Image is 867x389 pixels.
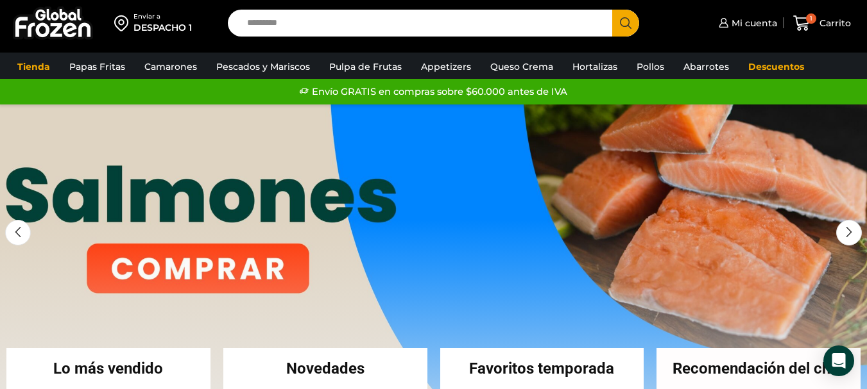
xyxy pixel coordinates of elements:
[716,10,777,36] a: Mi cuenta
[816,17,851,29] span: Carrito
[133,21,192,34] div: DESPACHO 1
[806,13,816,24] span: 1
[742,54,811,79] a: Descuentos
[323,54,408,79] a: Pulpa de Frutas
[836,220,862,245] div: Next slide
[133,12,192,21] div: Enviar a
[6,361,210,376] h2: Lo más vendido
[612,10,639,37] button: Search button
[728,17,777,29] span: Mi cuenta
[657,361,861,376] h2: Recomendación del chef
[63,54,132,79] a: Papas Fritas
[114,12,133,34] img: address-field-icon.svg
[223,361,427,376] h2: Novedades
[823,345,854,376] div: Open Intercom Messenger
[415,54,477,79] a: Appetizers
[5,220,31,245] div: Previous slide
[484,54,560,79] a: Queso Crema
[138,54,203,79] a: Camarones
[566,54,624,79] a: Hortalizas
[11,54,56,79] a: Tienda
[210,54,316,79] a: Pescados y Mariscos
[440,361,644,376] h2: Favoritos temporada
[630,54,671,79] a: Pollos
[677,54,735,79] a: Abarrotes
[790,8,854,38] a: 1 Carrito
